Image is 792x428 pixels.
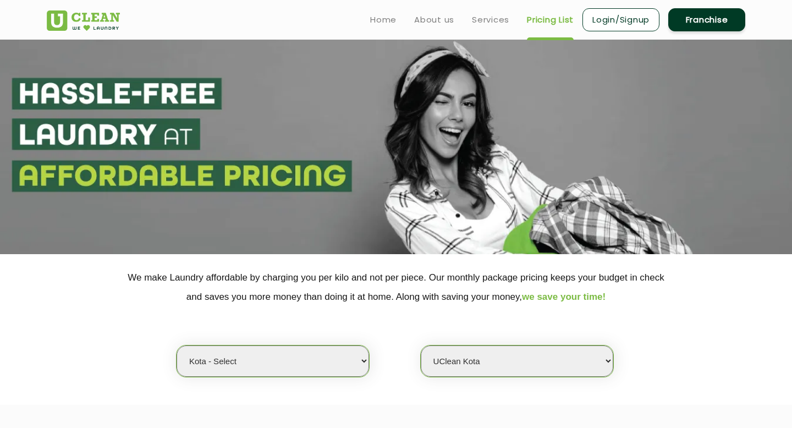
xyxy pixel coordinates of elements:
[47,10,120,31] img: UClean Laundry and Dry Cleaning
[582,8,659,31] a: Login/Signup
[414,13,454,26] a: About us
[522,292,606,302] span: we save your time!
[527,13,574,26] a: Pricing List
[668,8,745,31] a: Franchise
[472,13,509,26] a: Services
[370,13,397,26] a: Home
[47,268,745,306] p: We make Laundry affordable by charging you per kilo and not per piece. Our monthly package pricin...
